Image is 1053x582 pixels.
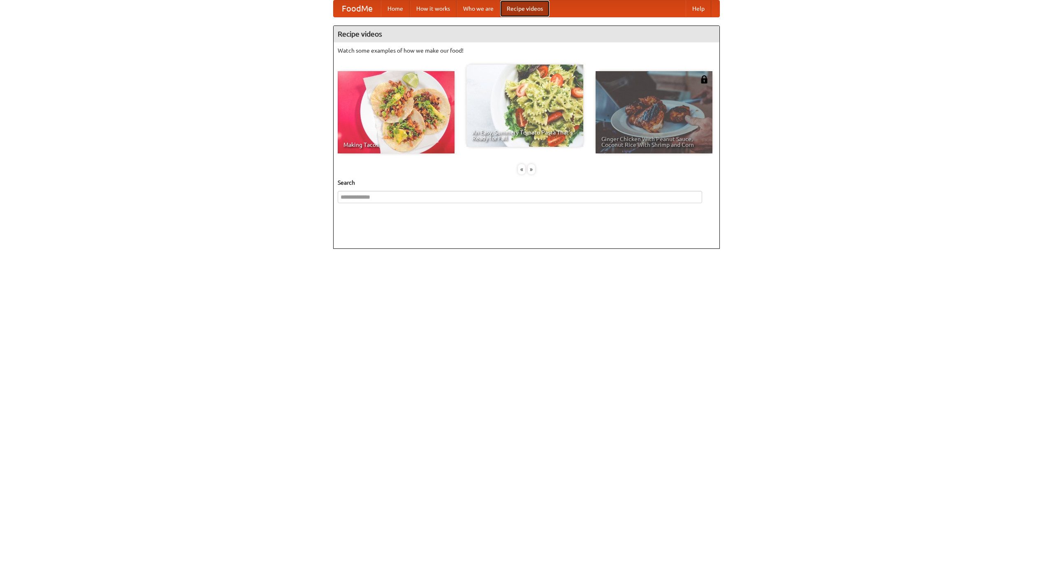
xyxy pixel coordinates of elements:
div: » [528,164,535,174]
h4: Recipe videos [334,26,719,42]
a: How it works [410,0,457,17]
a: Who we are [457,0,500,17]
span: Making Tacos [343,142,449,148]
a: An Easy, Summery Tomato Pasta That's Ready for Fall [466,65,583,147]
span: An Easy, Summery Tomato Pasta That's Ready for Fall [472,130,578,141]
img: 483408.png [700,75,708,83]
div: « [518,164,525,174]
a: Home [381,0,410,17]
a: Making Tacos [338,71,455,153]
p: Watch some examples of how we make our food! [338,46,715,55]
a: Help [686,0,711,17]
a: Recipe videos [500,0,550,17]
a: FoodMe [334,0,381,17]
h5: Search [338,179,715,187]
